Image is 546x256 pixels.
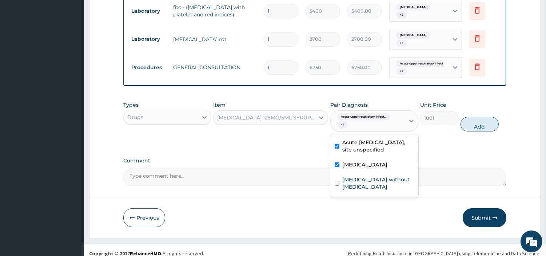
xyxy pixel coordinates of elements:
[396,60,449,67] span: Acute upper respiratory infect...
[396,4,430,11] span: [MEDICAL_DATA]
[217,114,315,121] div: [MEDICAL_DATA] 125MG/5ML SYRUP (M&B)
[42,80,100,153] span: We're online!
[128,61,170,74] td: Procedures
[13,36,29,55] img: d_794563401_company_1708531726252_794563401
[337,121,347,129] span: + 1
[4,175,139,201] textarea: Type your message and hit 'Enter'
[123,208,165,227] button: Previous
[123,158,506,164] label: Comment
[170,32,260,47] td: [MEDICAL_DATA] rdt
[127,114,143,121] div: Drugs
[396,40,406,47] span: + 1
[213,101,226,109] label: Item
[330,101,368,109] label: Pair Diagnosis
[420,101,446,109] label: Unit Price
[170,60,260,75] td: GENERAL CONSULTATION
[128,4,170,18] td: Laboratory
[128,32,170,46] td: Laboratory
[396,11,407,19] span: + 2
[337,113,390,121] span: Acute upper respiratory infect...
[123,102,139,108] label: Types
[342,139,414,153] label: Acute [MEDICAL_DATA], site unspecified
[342,161,387,168] label: [MEDICAL_DATA]
[461,117,499,131] button: Add
[396,32,430,39] span: [MEDICAL_DATA]
[38,41,122,50] div: Chat with us now
[396,68,407,75] span: + 2
[119,4,137,21] div: Minimize live chat window
[463,208,506,227] button: Submit
[342,176,414,190] label: [MEDICAL_DATA] without [MEDICAL_DATA]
